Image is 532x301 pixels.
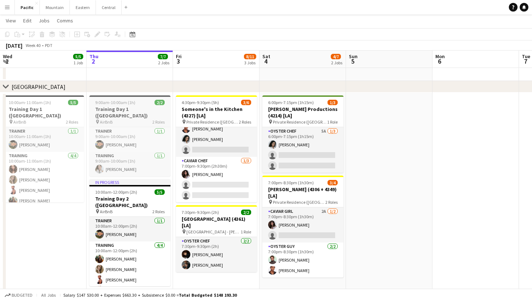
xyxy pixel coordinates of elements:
span: Sun [349,53,358,60]
app-job-card: In progress10:00am-12:00pm (2h)5/5Training Day 2 ([GEOGRAPHIC_DATA]) AirBnB2 RolesTrainer1/110:00... [89,179,170,286]
h3: [GEOGRAPHIC_DATA] (4361) [LA] [176,216,257,229]
span: 1 Role [327,119,338,125]
span: 10:00am-12:00pm (2h) [95,189,137,195]
div: PDT [45,43,52,48]
span: 6:00pm-7:15pm (1h15m) [268,100,314,105]
span: Thu [89,53,98,60]
app-job-card: 7:30pm-9:30pm (2h)2/2[GEOGRAPHIC_DATA] (4361) [LA] [GEOGRAPHIC_DATA] - [PERSON_NAME] ([GEOGRAPHIC... [176,205,257,272]
div: In progress [89,179,170,185]
span: 4 [261,57,270,65]
span: Week 40 [24,43,42,48]
span: 7:30pm-9:30pm (2h) [182,210,219,215]
span: Budgeted [12,293,33,298]
button: Mountain [40,0,70,14]
span: 1 Role [241,229,251,235]
span: 7:00pm-8:30pm (1h30m) [268,180,314,185]
app-card-role: Oyster Chef5A1/36:00pm-7:15pm (1h15m)[PERSON_NAME] [262,127,343,173]
a: View [3,16,19,25]
app-card-role: Trainer1/19:00am-10:00am (1h)[PERSON_NAME] [89,127,170,152]
button: Eastern [70,0,96,14]
a: Comms [54,16,76,25]
span: View [6,17,16,24]
span: 8/11 [244,54,256,59]
span: 5/5 [73,54,83,59]
span: Tue [522,53,530,60]
span: 4/7 [331,54,341,59]
span: Fri [176,53,182,60]
span: 3/6 [241,100,251,105]
span: 1/3 [328,100,338,105]
app-job-card: 9:00am-10:00am (1h)2/2Training Day 1 ([GEOGRAPHIC_DATA]) AirBnB2 RolesTrainer1/19:00am-10:00am (1... [89,95,170,176]
span: Wed [3,53,12,60]
h3: [PERSON_NAME] (4306 + 4349) [LA] [262,186,343,199]
span: 2/2 [241,210,251,215]
button: Pacific [15,0,40,14]
app-card-role: Training4/410:00am-11:00am (1h)[PERSON_NAME][PERSON_NAME][PERSON_NAME][PERSON_NAME] [3,152,84,208]
span: 7 [521,57,530,65]
app-card-role: Trainer1/110:00am-12:00pm (2h)[PERSON_NAME] [89,217,170,241]
app-card-role: Caviar Girl2A1/27:00pm-8:30pm (1h30m)[PERSON_NAME] [262,207,343,242]
span: 2/2 [155,100,165,105]
a: Jobs [36,16,52,25]
h3: Someone's in the Kitchen (4327) [LA] [176,106,257,119]
app-job-card: 6:00pm-7:15pm (1h15m)1/3[PERSON_NAME] Productions (4214) [LA] Private Residence ([GEOGRAPHIC_DATA... [262,95,343,173]
app-card-role: Caviar Chef1/37:00pm-9:30pm (2h30m)[PERSON_NAME] [176,157,257,202]
span: 9:00am-10:00am (1h) [95,100,135,105]
span: 2 Roles [152,209,165,214]
span: 2 Roles [152,119,165,125]
div: Salary $147 530.00 + Expenses $663.30 + Subsistence $0.00 = [63,292,237,298]
app-job-card: 4:30pm-9:30pm (5h)3/6Someone's in the Kitchen (4327) [LA] Private Residence ([GEOGRAPHIC_DATA], [... [176,95,257,202]
span: Private Residence ([GEOGRAPHIC_DATA], [GEOGRAPHIC_DATA]) [273,199,325,205]
span: Edit [23,17,31,24]
a: Edit [20,16,34,25]
span: 2 Roles [239,119,251,125]
app-card-role: Caviar Chef2/34:30pm-7:00pm (2h30m)[PERSON_NAME][PERSON_NAME] [176,111,257,157]
div: 2 Jobs [331,60,342,65]
span: Comms [57,17,73,24]
div: [DATE] [6,42,22,49]
span: 4:30pm-9:30pm (5h) [182,100,219,105]
span: 2 [88,57,98,65]
span: Total Budgeted $148 193.30 [179,292,237,298]
span: 6 [434,57,445,65]
button: Central [96,0,122,14]
app-card-role: Training4/410:00am-12:00pm (2h)[PERSON_NAME][PERSON_NAME][PERSON_NAME] [89,241,170,297]
app-card-role: Oyster Chef2/27:30pm-9:30pm (2h)[PERSON_NAME][PERSON_NAME] [176,237,257,272]
span: 7/7 [158,54,168,59]
span: [GEOGRAPHIC_DATA] - [PERSON_NAME] ([GEOGRAPHIC_DATA], [GEOGRAPHIC_DATA]) [186,229,241,235]
span: 10:00am-11:00am (1h) [9,100,51,105]
h3: [PERSON_NAME] Productions (4214) [LA] [262,106,343,119]
span: 3 [175,57,182,65]
span: Jobs [39,17,50,24]
span: 1 [2,57,12,65]
div: [GEOGRAPHIC_DATA] [12,83,66,90]
span: Private Residence ([GEOGRAPHIC_DATA], [GEOGRAPHIC_DATA]) [273,119,327,125]
app-card-role: Training1/19:00am-10:00am (1h)[PERSON_NAME] [89,152,170,176]
span: 2 Roles [66,119,78,125]
div: 3 Jobs [244,60,256,65]
span: AirBnB [13,119,26,125]
span: Mon [435,53,445,60]
span: 5/5 [155,189,165,195]
app-job-card: 7:00pm-8:30pm (1h30m)3/4[PERSON_NAME] (4306 + 4349) [LA] Private Residence ([GEOGRAPHIC_DATA], [G... [262,176,343,278]
span: All jobs [40,292,57,298]
span: 2 Roles [325,199,338,205]
app-card-role: Trainer1/110:00am-11:00am (1h)[PERSON_NAME] [3,127,84,152]
button: Budgeted [4,291,34,299]
app-job-card: 10:00am-11:00am (1h)5/5Training Day 1 ([GEOGRAPHIC_DATA]) AirBnB2 RolesTrainer1/110:00am-11:00am ... [3,95,84,202]
span: Private Residence ([GEOGRAPHIC_DATA], [GEOGRAPHIC_DATA]) [186,119,239,125]
h3: Training Day 2 ([GEOGRAPHIC_DATA]) [89,195,170,208]
span: 3/4 [328,180,338,185]
span: 5/5 [68,100,78,105]
h3: Training Day 1 ([GEOGRAPHIC_DATA]) [3,106,84,119]
div: 2 Jobs [158,60,169,65]
span: Sat [262,53,270,60]
div: 1 Job [73,60,83,65]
